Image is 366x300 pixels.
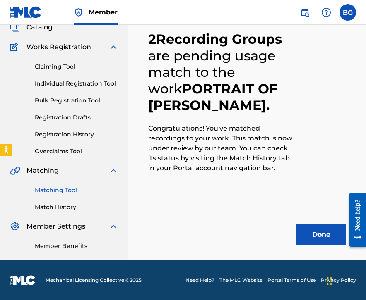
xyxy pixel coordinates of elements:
span: Mechanical Licensing Collective © 2025 [46,276,142,284]
a: Claiming Tool [35,62,118,71]
img: Matching [10,166,20,176]
img: expand [108,166,118,176]
img: Works Registration [10,42,21,52]
img: Top Rightsholder [74,7,84,17]
a: Overclaims Tool [35,147,118,156]
button: Done [296,224,346,245]
a: Registration Drafts [35,113,118,122]
img: search [300,7,310,17]
a: Bulk Registration Tool [35,96,118,105]
h2: 2 Recording Groups PORTRAIT OF [PERSON_NAME] . [148,31,297,114]
a: Need Help? [185,276,214,284]
span: Works Registration [26,42,91,52]
a: CatalogCatalog [10,22,53,32]
div: User Menu [340,4,356,21]
div: Help [318,4,335,21]
img: MLC Logo [10,6,42,18]
div: Drag [327,269,332,293]
a: Registration History [35,130,118,139]
a: Public Search [296,4,313,21]
p: Congratulations! You've matched recordings to your work. This match is now under review by our te... [148,124,297,173]
span: Catalog [26,22,53,32]
a: Portal Terms of Use [267,276,316,284]
img: logo [10,275,36,285]
img: expand [108,42,118,52]
img: help [321,7,331,17]
img: Catalog [10,22,20,32]
img: Member Settings [10,221,20,231]
span: Member [89,7,118,17]
a: Match History [35,203,118,212]
span: are pending usage match to the work [148,48,276,97]
iframe: Chat Widget [325,260,366,300]
a: The MLC Website [219,276,262,284]
img: expand [108,221,118,231]
span: Member Settings [26,221,85,231]
a: Individual Registration Tool [35,79,118,88]
a: Privacy Policy [321,276,356,284]
span: Matching [26,166,59,176]
a: Member Benefits [35,242,118,250]
iframe: Resource Center [343,186,366,253]
a: Matching Tool [35,186,118,195]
